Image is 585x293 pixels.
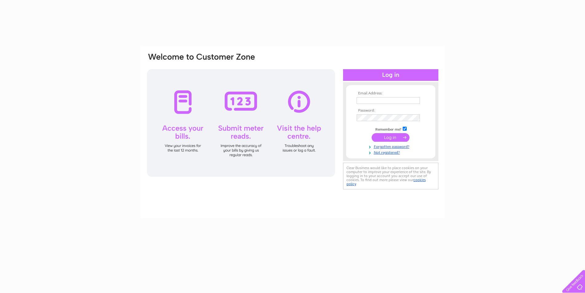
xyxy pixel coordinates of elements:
[357,143,426,149] a: Forgotten password?
[372,133,409,142] input: Submit
[357,149,426,155] a: Not registered?
[355,109,426,113] th: Password:
[346,178,426,186] a: cookies policy
[355,91,426,96] th: Email Address:
[355,126,426,132] td: Remember me?
[343,163,438,189] div: Clear Business would like to place cookies on your computer to improve your experience of the sit...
